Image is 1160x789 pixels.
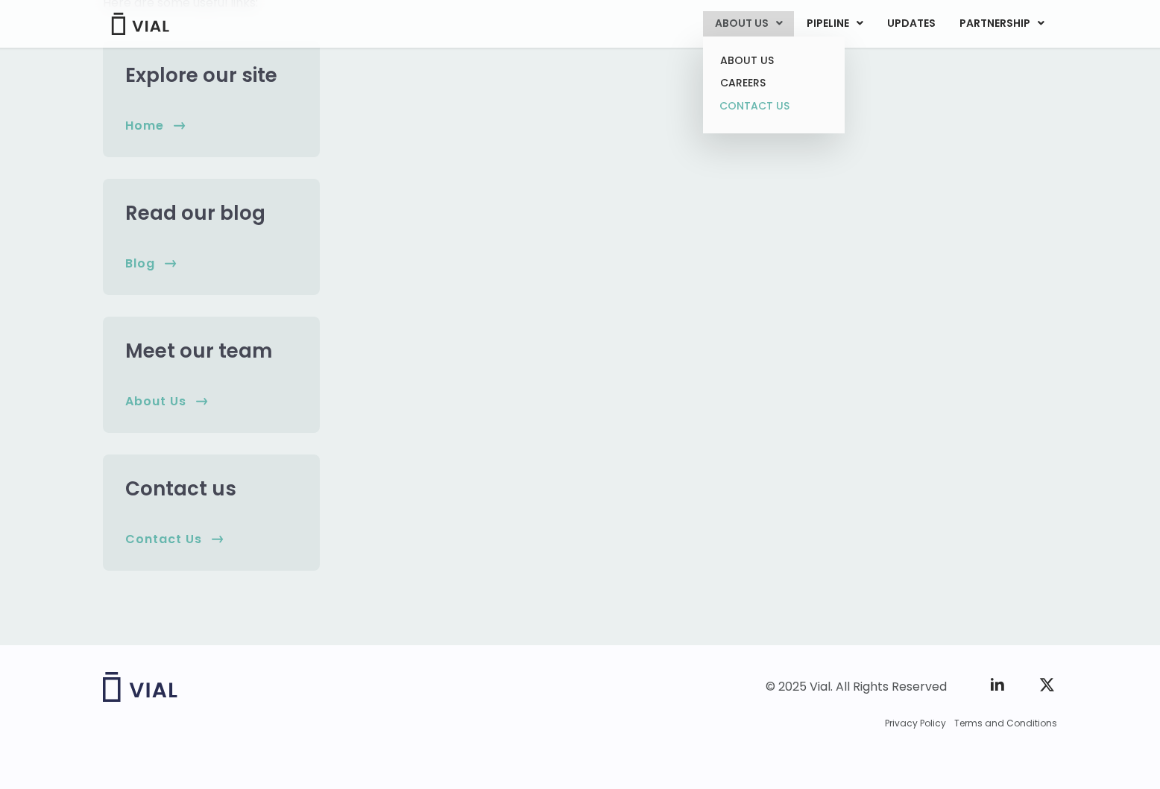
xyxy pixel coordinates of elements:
a: home [125,118,186,134]
span: Contact Us [125,531,202,548]
a: Terms and Conditions [954,717,1057,730]
a: PARTNERSHIPMenu Toggle [948,11,1056,37]
img: Vial Logo [110,13,170,35]
a: Blog [125,256,177,272]
a: Read our blog [125,200,265,226]
a: CONTACT US [708,95,839,118]
span: About us [125,393,186,410]
a: CAREERS [708,72,839,95]
img: Vial logo wih "Vial" spelled out [103,672,177,702]
a: ABOUT US [708,49,839,72]
span: Blog [125,256,155,272]
a: UPDATES [875,11,947,37]
a: Contact Us [125,531,224,548]
a: Privacy Policy [885,717,946,730]
div: © 2025 Vial. All Rights Reserved [766,679,947,695]
a: Meet our team [125,338,272,364]
a: Explore our site [125,62,277,89]
a: ABOUT USMenu Toggle [703,11,794,37]
a: Contact us [125,475,236,502]
a: PIPELINEMenu Toggle [795,11,874,37]
a: About us [125,393,208,410]
span: home [125,118,164,134]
